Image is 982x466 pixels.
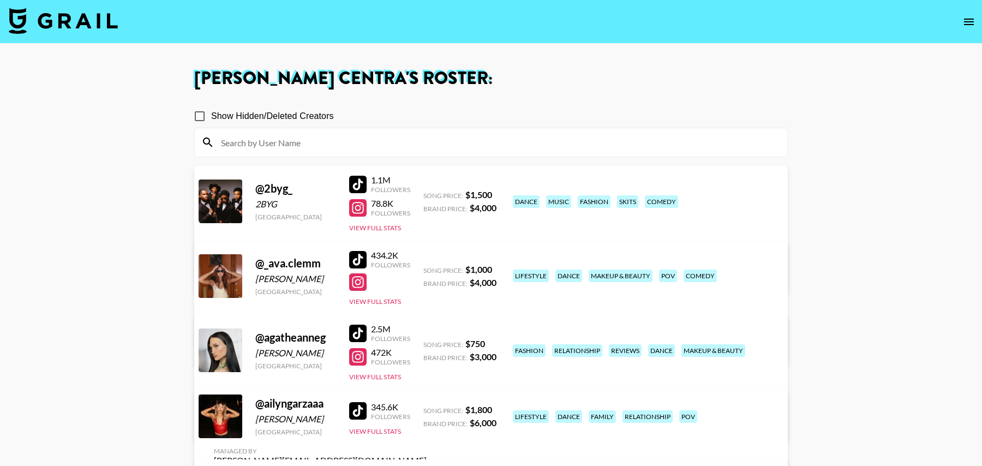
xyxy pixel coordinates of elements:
span: Song Price: [423,407,463,415]
div: dance [648,344,675,357]
div: @ _ava.clemm [255,256,336,270]
button: View Full Stats [349,427,401,435]
div: skits [617,195,638,208]
strong: $ 6,000 [470,417,496,428]
div: 2.5M [371,324,410,334]
div: Followers [371,261,410,269]
h1: [PERSON_NAME] Centra 's Roster: [194,70,788,87]
strong: $ 1,500 [465,189,492,200]
div: lifestyle [513,410,549,423]
div: [GEOGRAPHIC_DATA] [255,428,336,436]
div: @ 2byg_ [255,182,336,195]
div: pov [679,410,697,423]
strong: $ 1,000 [465,264,492,274]
div: 434.2K [371,250,410,261]
div: relationship [552,344,602,357]
div: @ ailyngarzaaa [255,397,336,410]
div: relationship [622,410,673,423]
div: [PERSON_NAME] [255,273,336,284]
span: Brand Price: [423,205,468,213]
button: View Full Stats [349,297,401,306]
div: [PERSON_NAME] [255,414,336,425]
div: lifestyle [513,270,549,282]
img: Grail Talent [9,8,118,34]
div: makeup & beauty [681,344,745,357]
span: Song Price: [423,340,463,349]
div: dance [513,195,540,208]
div: Followers [371,209,410,217]
div: [GEOGRAPHIC_DATA] [255,362,336,370]
div: dance [555,410,582,423]
div: 2BYG [255,199,336,210]
button: View Full Stats [349,224,401,232]
strong: $ 3,000 [470,351,496,362]
div: family [589,410,616,423]
div: [GEOGRAPHIC_DATA] [255,288,336,296]
strong: $ 750 [465,338,485,349]
div: Followers [371,413,410,421]
strong: $ 4,000 [470,202,496,213]
div: Followers [371,358,410,366]
strong: $ 1,800 [465,404,492,415]
div: [PERSON_NAME] [255,348,336,359]
button: open drawer [958,11,980,33]
div: fashion [513,344,546,357]
div: makeup & beauty [589,270,652,282]
div: 345.6K [371,402,410,413]
div: comedy [645,195,678,208]
strong: $ 4,000 [470,277,496,288]
div: comedy [684,270,717,282]
span: Show Hidden/Deleted Creators [211,110,334,123]
div: Followers [371,334,410,343]
div: music [546,195,571,208]
span: Song Price: [423,192,463,200]
div: pov [659,270,677,282]
span: Brand Price: [423,354,468,362]
div: @ agatheanneg [255,331,336,344]
input: Search by User Name [214,134,781,151]
div: [PERSON_NAME][EMAIL_ADDRESS][DOMAIN_NAME] [214,455,427,466]
span: Brand Price: [423,279,468,288]
span: Brand Price: [423,420,468,428]
button: View Full Stats [349,373,401,381]
div: Managed By [214,447,427,455]
span: Song Price: [423,266,463,274]
div: 472K [371,347,410,358]
div: [GEOGRAPHIC_DATA] [255,213,336,221]
div: fashion [578,195,610,208]
div: 1.1M [371,175,410,186]
div: 78.8K [371,198,410,209]
div: Followers [371,186,410,194]
div: dance [555,270,582,282]
div: reviews [609,344,642,357]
